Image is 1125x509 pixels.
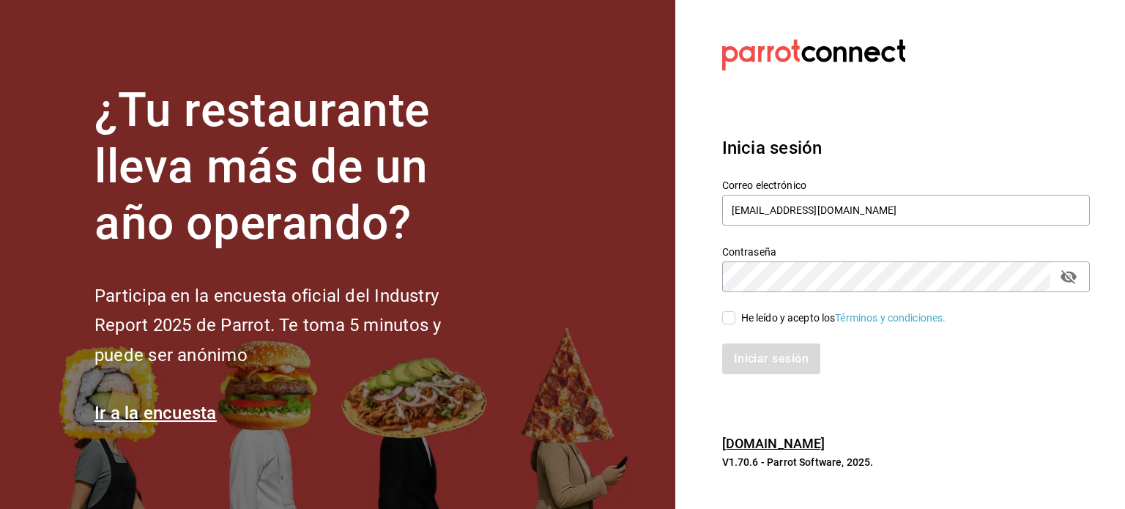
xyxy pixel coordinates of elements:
a: Ir a la encuesta [94,403,217,423]
label: Correo electrónico [722,180,1090,190]
button: passwordField [1056,264,1081,289]
a: [DOMAIN_NAME] [722,436,825,451]
h3: Inicia sesión [722,135,1090,161]
div: He leído y acepto los [741,311,946,326]
a: Términos y condiciones. [835,312,946,324]
label: Contraseña [722,247,1090,257]
p: V1.70.6 - Parrot Software, 2025. [722,455,1090,469]
h1: ¿Tu restaurante lleva más de un año operando? [94,83,490,251]
input: Ingresa tu correo electrónico [722,195,1090,226]
h2: Participa en la encuesta oficial del Industry Report 2025 de Parrot. Te toma 5 minutos y puede se... [94,281,490,371]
